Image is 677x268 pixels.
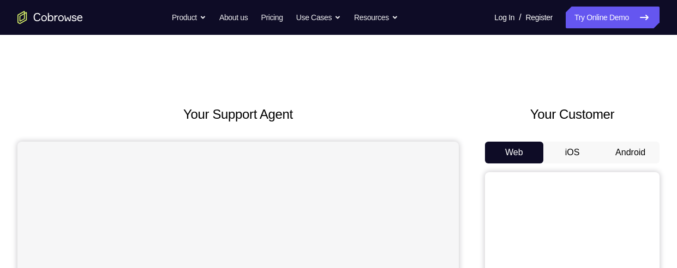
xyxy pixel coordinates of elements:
[296,7,341,28] button: Use Cases
[354,7,398,28] button: Resources
[526,7,553,28] a: Register
[219,7,248,28] a: About us
[566,7,660,28] a: Try Online Demo
[519,11,521,24] span: /
[172,7,206,28] button: Product
[17,11,83,24] a: Go to the home page
[261,7,283,28] a: Pricing
[543,142,602,163] button: iOS
[17,105,459,124] h2: Your Support Agent
[601,142,660,163] button: Android
[485,105,660,124] h2: Your Customer
[485,142,543,163] button: Web
[494,7,514,28] a: Log In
